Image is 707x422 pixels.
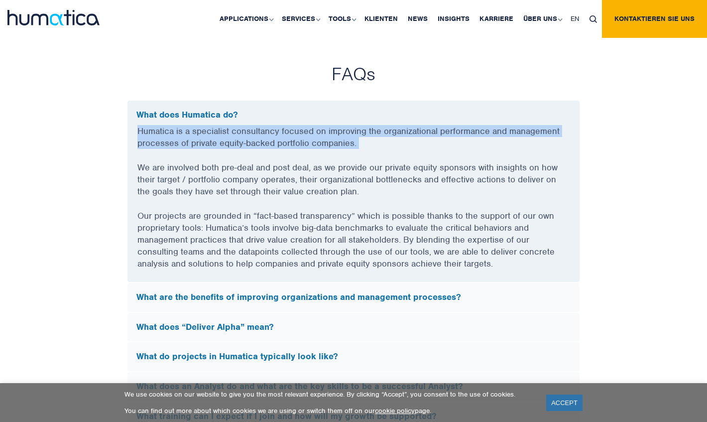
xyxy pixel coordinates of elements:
[137,161,570,210] p: We are involved both pre-deal and post deal, as we provide our private equity sponsors with insig...
[124,390,534,399] p: We use cookies on our website to give you the most relevant experience. By clicking “Accept”, you...
[571,14,580,23] span: EN
[546,395,583,411] a: ACCEPT
[137,210,570,282] p: Our projects are grounded in “fact-based transparency” which is possible thanks to the support of...
[137,125,570,161] p: Humatica is a specialist consultancy focused on improving the organizational performance and mana...
[375,407,415,415] a: cookie policy
[77,62,630,85] h3: FAQs
[136,292,571,303] h5: What are the benefits of improving organizations and management processes?
[136,381,571,392] h5: What does an Analyst do and what are the key skills to be a successful Analyst?
[589,15,597,23] img: search_icon
[136,322,571,333] h5: What does “Deliver Alpha” mean?
[124,407,534,415] p: You can find out more about which cookies we are using or switch them off on our page.
[136,351,571,362] h5: What do projects in Humatica typically look like?
[7,10,100,25] img: logo
[136,110,571,121] h5: What does Humatica do?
